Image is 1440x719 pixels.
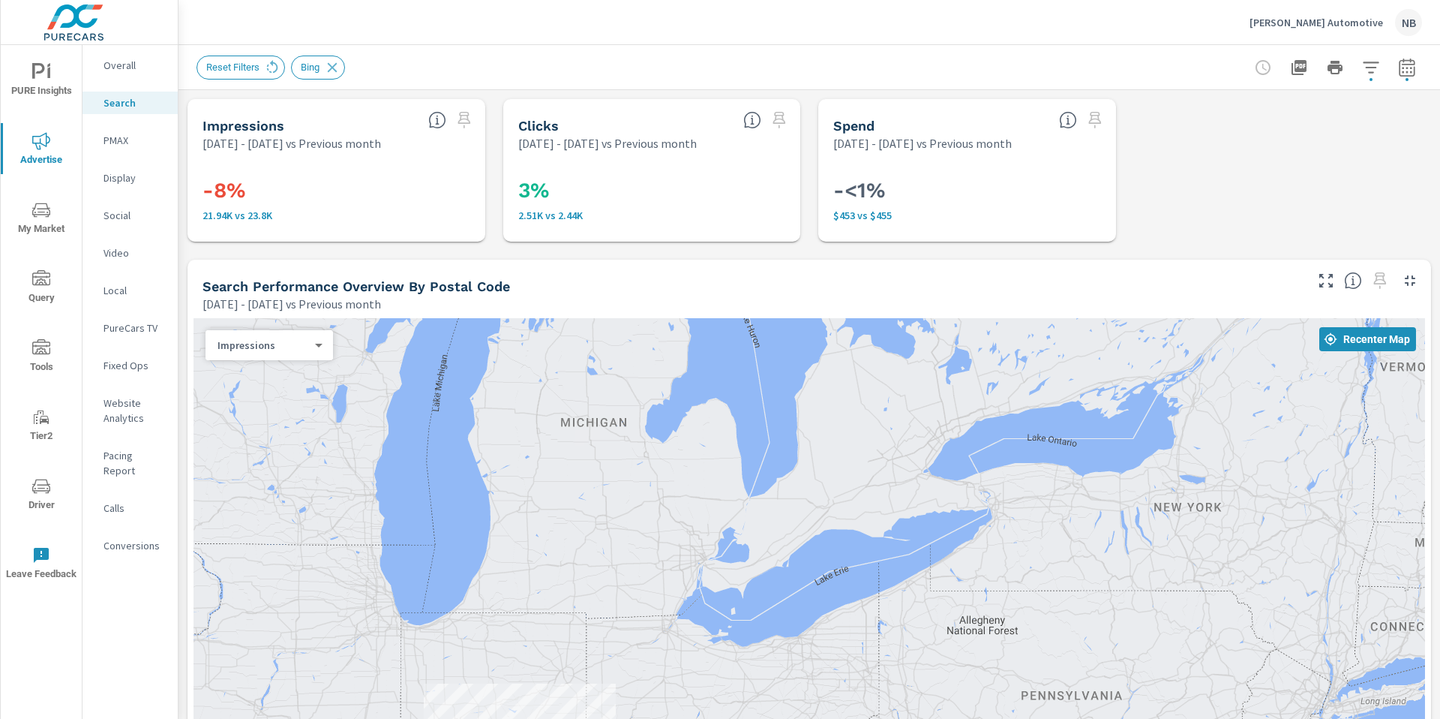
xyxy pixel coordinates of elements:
p: Calls [103,501,166,516]
div: nav menu [1,45,82,597]
span: Tier2 [5,408,77,445]
h3: -<1% [833,178,1101,203]
div: Fixed Ops [82,354,178,377]
div: NB [1395,9,1422,36]
p: Display [103,170,166,185]
span: The number of times an ad was shown on your behalf. [428,111,446,129]
span: My Market [5,201,77,238]
button: Select Date Range [1392,53,1422,83]
p: Fixed Ops [103,358,166,373]
span: Query [5,270,77,307]
h5: Spend [833,118,874,134]
div: PureCars TV [82,317,178,339]
span: Understand Search performance data by postal code. Individual postal codes can be selected and ex... [1344,272,1362,290]
h5: Impressions [202,118,284,134]
p: $453 vs $455 [833,209,1101,221]
div: Overall [82,54,178,77]
p: Social [103,208,166,223]
div: Conversions [82,534,178,557]
button: Minimize Widget [1398,269,1422,293]
span: Recenter Map [1325,332,1410,346]
span: The amount of money spent on advertising during the period. [1059,111,1077,129]
div: PMAX [82,129,178,152]
p: Website Analytics [103,396,166,426]
p: 2,512 vs 2,438 [518,209,786,221]
p: Pacing Report [103,448,166,478]
p: PureCars TV [103,320,166,335]
button: Make Fullscreen [1314,269,1338,293]
p: Conversions [103,538,166,553]
button: Recenter Map [1319,327,1416,351]
div: Bing [291,56,345,80]
p: 21,938 vs 23,802 [202,209,470,221]
p: [DATE] - [DATE] vs Previous month [518,134,697,152]
p: [PERSON_NAME] Automotive [1249,16,1383,29]
span: PURE Insights [5,63,77,100]
span: Leave Feedback [5,546,77,583]
p: Search [103,95,166,110]
span: Select a preset date range to save this widget [1368,269,1392,293]
span: Tools [5,339,77,376]
h3: -8% [202,178,470,203]
span: Bing [292,62,328,73]
span: Advertise [5,132,77,169]
div: Video [82,242,178,264]
h3: 3% [518,178,786,203]
div: Display [82,167,178,189]
p: [DATE] - [DATE] vs Previous month [202,295,381,313]
span: Select a preset date range to save this widget [1083,108,1107,132]
span: Select a preset date range to save this widget [452,108,476,132]
p: [DATE] - [DATE] vs Previous month [202,134,381,152]
span: Reset Filters [197,62,268,73]
div: Impressions [205,338,321,353]
p: [DATE] - [DATE] vs Previous month [833,134,1012,152]
button: Apply Filters [1356,53,1386,83]
span: The number of times an ad was clicked by a consumer. [743,111,761,129]
div: Pacing Report [82,444,178,482]
h5: Clicks [518,118,559,134]
p: Video [103,245,166,260]
button: "Export Report to PDF" [1284,53,1314,83]
div: Calls [82,497,178,519]
p: Overall [103,58,166,73]
div: Local [82,279,178,302]
div: Website Analytics [82,392,178,429]
div: Social [82,204,178,227]
span: Driver [5,477,77,514]
div: Search [82,92,178,114]
p: Impressions [217,338,309,352]
button: Print Report [1320,53,1350,83]
p: PMAX [103,133,166,148]
div: Reset Filters [196,56,285,80]
h5: Search Performance Overview By Postal Code [202,278,510,294]
p: Local [103,283,166,298]
span: Select a preset date range to save this widget [767,108,791,132]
